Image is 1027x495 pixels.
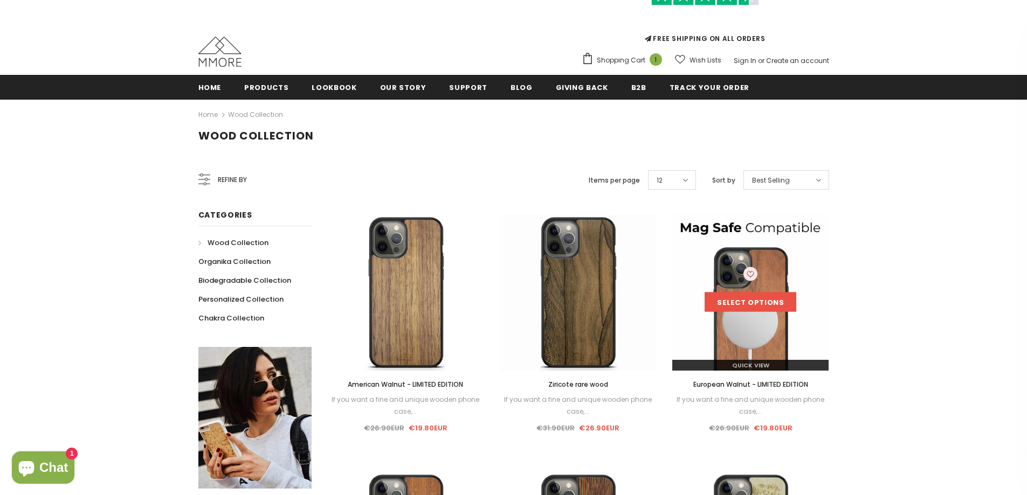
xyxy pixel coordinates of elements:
[198,233,268,252] a: Wood Collection
[670,82,749,93] span: Track your order
[312,82,356,93] span: Lookbook
[758,56,764,65] span: or
[672,360,829,371] a: Quick View
[657,175,663,186] span: 12
[198,210,252,220] span: Categories
[380,75,426,99] a: Our Story
[766,56,829,65] a: Create an account
[198,37,242,67] img: MMORE Cases
[536,423,575,433] span: €31.90EUR
[380,82,426,93] span: Our Story
[228,110,283,119] a: Wood Collection
[511,75,533,99] a: Blog
[198,128,314,143] span: Wood Collection
[328,379,484,391] a: American Walnut - LIMITED EDITION
[500,394,656,417] div: If you want a fine and unique wooden phone case,...
[312,75,356,99] a: Lookbook
[198,108,218,121] a: Home
[198,290,284,309] a: Personalized Collection
[670,75,749,99] a: Track your order
[511,82,533,93] span: Blog
[198,252,271,271] a: Organika Collection
[705,292,796,312] a: Select options
[198,313,264,323] span: Chakra Collection
[208,238,268,248] span: Wood Collection
[198,256,271,267] span: Organika Collection
[198,294,284,304] span: Personalized Collection
[672,214,829,371] img: European Walnut - LIMITED EDITION
[198,271,291,290] a: Biodegradable Collection
[9,451,78,486] inbox-online-store-chat: Shopify online store chat
[589,175,640,186] label: Items per page
[690,55,721,66] span: Wish Lists
[579,423,619,433] span: €26.90EUR
[734,56,756,65] a: Sign In
[548,380,608,389] span: Ziricote rare wood
[672,379,829,391] a: European Walnut - LIMITED EDITION
[672,394,829,417] div: If you want a fine and unique wooden phone case,...
[198,75,222,99] a: Home
[556,82,608,93] span: Giving back
[364,423,404,433] span: €26.90EUR
[732,361,769,369] span: Quick View
[597,55,645,66] span: Shopping Cart
[709,423,749,433] span: €26.90EUR
[449,82,487,93] span: support
[631,75,646,99] a: B2B
[693,380,808,389] span: European Walnut - LIMITED EDITION
[348,380,463,389] span: American Walnut - LIMITED EDITION
[712,175,735,186] label: Sort by
[556,75,608,99] a: Giving back
[449,75,487,99] a: support
[198,309,264,327] a: Chakra Collection
[754,423,792,433] span: €19.80EUR
[244,82,288,93] span: Products
[752,175,790,186] span: Best Selling
[582,52,667,68] a: Shopping Cart 1
[198,82,222,93] span: Home
[650,53,662,66] span: 1
[328,394,484,417] div: If you want a fine and unique wooden phone case,...
[198,275,291,285] span: Biodegradable Collection
[218,174,247,186] span: Refine by
[675,51,721,69] a: Wish Lists
[244,75,288,99] a: Products
[500,379,656,391] a: Ziricote rare wood
[631,82,646,93] span: B2B
[409,423,447,433] span: €19.80EUR
[582,5,829,33] iframe: Customer reviews powered by Trustpilot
